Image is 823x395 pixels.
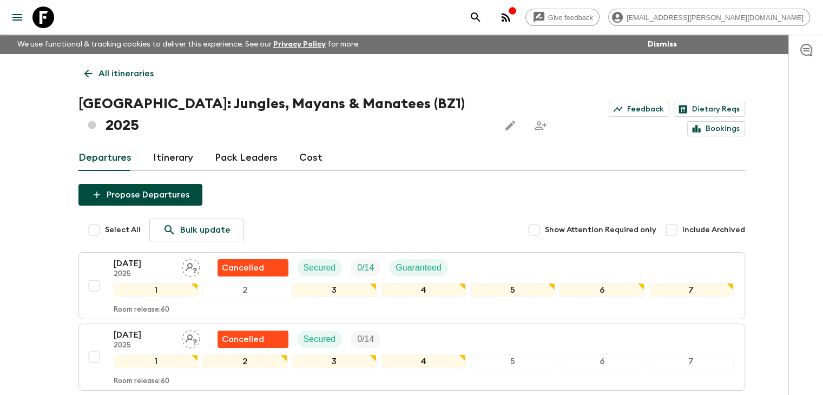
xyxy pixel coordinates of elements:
h1: [GEOGRAPHIC_DATA]: Jungles, Mayans & Manatees (BZ1) 2025 [78,93,491,136]
a: Departures [78,145,131,171]
span: Show Attention Required only [545,225,656,235]
p: Room release: 60 [114,306,169,314]
div: 3 [292,354,377,368]
div: Trip Fill [351,259,380,276]
div: Trip Fill [351,331,380,348]
p: Guaranteed [396,261,442,274]
a: Feedback [609,102,669,117]
p: [DATE] [114,257,173,270]
span: Share this itinerary [530,115,551,136]
button: Dismiss [645,37,680,52]
div: 7 [649,354,734,368]
p: Room release: 60 [114,377,169,386]
button: search adventures [465,6,486,28]
p: Secured [304,333,336,346]
div: Secured [297,331,343,348]
span: Assign pack leader [182,333,200,342]
div: 4 [381,283,466,297]
p: 0 / 14 [357,261,374,274]
span: Select All [105,225,141,235]
a: Pack Leaders [215,145,278,171]
p: Cancelled [222,261,264,274]
p: 2025 [114,341,173,350]
p: Bulk update [180,223,231,236]
div: [EMAIL_ADDRESS][PERSON_NAME][DOMAIN_NAME] [608,9,810,26]
div: 2 [202,283,287,297]
div: 2 [202,354,287,368]
a: Itinerary [153,145,193,171]
button: [DATE]2025Assign pack leaderFlash Pack cancellationSecuredTrip FillGuaranteed1234567Room release:60 [78,252,745,319]
a: Dietary Reqs [674,102,745,117]
p: Secured [304,261,336,274]
div: 1 [114,283,199,297]
div: 7 [649,283,734,297]
div: 6 [559,283,644,297]
a: Give feedback [525,9,600,26]
p: All itineraries [98,67,154,80]
a: Bookings [687,121,745,136]
button: [DATE]2025Assign pack leaderFlash Pack cancellationSecuredTrip Fill1234567Room release:60 [78,324,745,391]
div: 3 [292,283,377,297]
a: Bulk update [149,219,244,241]
p: 2025 [114,270,173,279]
p: 0 / 14 [357,333,374,346]
a: Cost [299,145,322,171]
button: Edit this itinerary [499,115,521,136]
span: Assign pack leader [182,262,200,271]
span: Give feedback [542,14,599,22]
p: [DATE] [114,328,173,341]
button: Propose Departures [78,184,202,206]
span: Include Archived [682,225,745,235]
div: 4 [381,354,466,368]
a: Privacy Policy [273,41,326,48]
p: Cancelled [222,333,264,346]
p: We use functional & tracking cookies to deliver this experience. See our for more. [13,35,364,54]
span: [EMAIL_ADDRESS][PERSON_NAME][DOMAIN_NAME] [621,14,809,22]
div: 6 [559,354,644,368]
a: All itineraries [78,63,160,84]
div: Flash Pack cancellation [218,331,288,348]
div: 5 [470,354,555,368]
div: 1 [114,354,199,368]
div: Flash Pack cancellation [218,259,288,276]
button: menu [6,6,28,28]
div: Secured [297,259,343,276]
div: 5 [470,283,555,297]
